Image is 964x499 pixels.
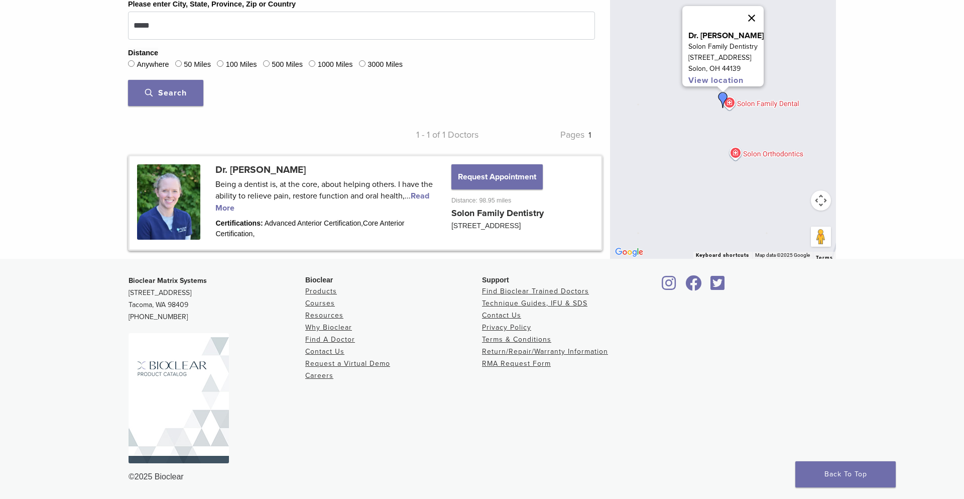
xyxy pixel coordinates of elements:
a: Terms & Conditions [482,335,551,344]
p: 1 - 1 of 1 Doctors [361,127,478,142]
legend: Distance [128,48,158,59]
a: Careers [305,371,333,380]
span: Search [145,88,187,98]
span: Map data ©2025 Google [755,252,810,258]
a: Contact Us [305,347,344,356]
strong: Bioclear Matrix Systems [129,276,207,285]
a: RMA Request Form [482,359,551,368]
span: Support [482,276,509,284]
a: Bioclear [682,281,705,291]
button: Search [128,80,203,106]
a: Find Bioclear Trained Doctors [482,287,589,295]
a: Bioclear [707,281,728,291]
p: Solon Family Dentistry [688,41,764,52]
a: 1 [588,130,591,140]
a: Privacy Policy [482,323,531,332]
button: Request Appointment [451,164,543,189]
label: 3000 Miles [368,59,403,70]
label: 500 Miles [272,59,303,70]
label: Anywhere [137,59,169,70]
div: Dr. Laura Walsh [711,88,735,112]
label: 100 Miles [226,59,257,70]
a: Find A Doctor [305,335,355,344]
p: Dr. [PERSON_NAME] [688,30,764,41]
button: Close [740,6,764,30]
a: Contact Us [482,311,521,320]
p: Pages [478,127,595,142]
a: Request a Virtual Demo [305,359,390,368]
a: Resources [305,311,343,320]
a: Back To Top [795,461,896,487]
a: Open this area in Google Maps (opens a new window) [613,246,646,259]
a: Terms (opens in new tab) [816,255,833,261]
a: Courses [305,299,335,308]
div: ©2025 Bioclear [129,471,835,483]
span: Bioclear [305,276,333,284]
button: Drag Pegman onto the map to open Street View [811,227,831,247]
button: Map camera controls [811,190,831,211]
p: [STREET_ADDRESS] Tacoma, WA 98409 [PHONE_NUMBER] [129,275,305,323]
label: 1000 Miles [318,59,353,70]
p: Solon, OH 44139 [688,63,764,74]
button: Keyboard shortcuts [696,252,749,259]
a: Technique Guides, IFU & SDS [482,299,587,308]
p: [STREET_ADDRESS] [688,52,764,63]
a: Return/Repair/Warranty Information [482,347,608,356]
img: Google [613,246,646,259]
a: View location [688,75,744,85]
a: Why Bioclear [305,323,352,332]
a: Products [305,287,337,295]
a: Bioclear [659,281,680,291]
img: Bioclear [129,333,229,463]
label: 50 Miles [184,59,211,70]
